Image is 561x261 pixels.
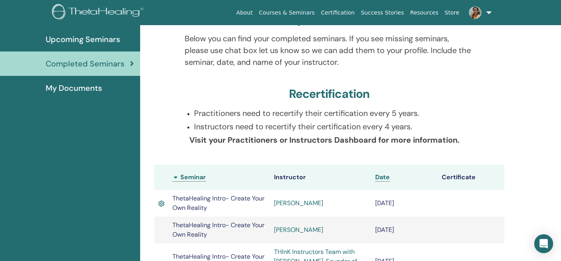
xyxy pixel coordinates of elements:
[46,82,102,94] span: My Documents
[52,4,146,22] img: logo.png
[271,12,387,26] h3: Completed Seminars
[158,199,165,208] img: Active Certificate
[371,217,438,243] td: [DATE]
[185,33,474,68] p: Below you can find your completed seminars. If you see missing seminars, please use chat box let ...
[442,6,463,20] a: Store
[375,173,390,182] a: Date
[270,165,372,190] th: Instructor
[274,199,323,207] a: [PERSON_NAME]
[46,33,120,45] span: Upcoming Seminars
[274,226,323,234] a: [PERSON_NAME]
[407,6,442,20] a: Resources
[318,6,357,20] a: Certification
[256,6,318,20] a: Courses & Seminars
[172,221,265,239] span: ThetaHealing Intro- Create Your Own Reality
[172,194,265,212] span: ThetaHealing Intro- Create Your Own Reality
[194,121,474,132] p: Instructors need to recertify their certification every 4 years.
[469,6,481,19] img: default.jpg
[534,234,553,253] div: Open Intercom Messenger
[233,6,256,20] a: About
[189,135,459,145] b: Visit your Practitioners or Instructors Dashboard for more information.
[289,87,370,101] h3: Recertification
[371,190,438,217] td: [DATE]
[375,173,390,181] span: Date
[438,165,504,190] th: Certificate
[46,58,124,70] span: Completed Seminars
[358,6,407,20] a: Success Stories
[194,107,474,119] p: Practitioners need to recertify their certification every 5 years.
